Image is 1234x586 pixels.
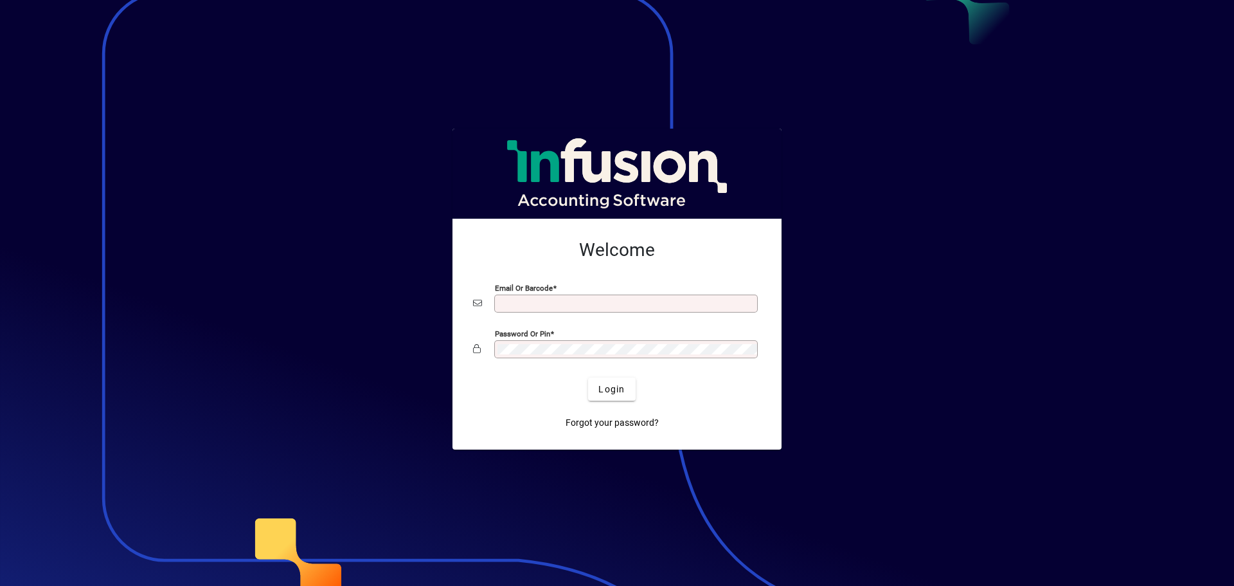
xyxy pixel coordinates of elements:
[473,239,761,261] h2: Welcome
[560,411,664,434] a: Forgot your password?
[588,378,635,401] button: Login
[566,416,659,430] span: Forgot your password?
[495,284,553,293] mat-label: Email or Barcode
[598,383,625,396] span: Login
[495,329,550,338] mat-label: Password or Pin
